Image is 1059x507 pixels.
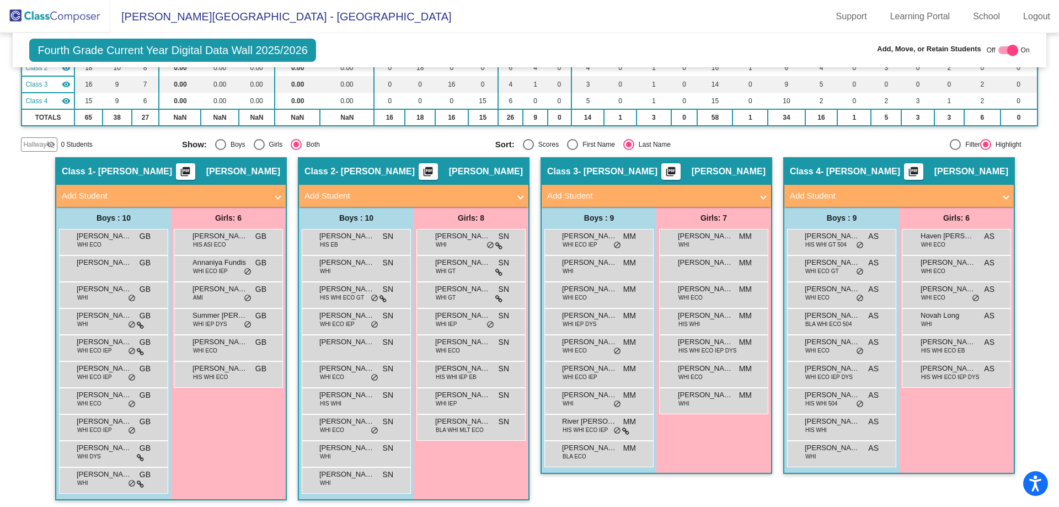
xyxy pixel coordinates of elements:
span: WHI ECO IEP [193,267,228,275]
td: 18 [405,109,435,126]
td: 1 [637,60,671,76]
span: [PERSON_NAME] [319,337,375,348]
span: AS [984,284,994,295]
span: WHI ECO [921,293,945,302]
span: MM [623,284,636,295]
td: 3 [934,109,964,126]
td: 0 [374,60,405,76]
td: 2 [871,93,901,109]
td: 0 [1001,93,1037,109]
span: SN [499,310,509,322]
td: 0 [1001,109,1037,126]
span: [PERSON_NAME] [319,257,375,268]
span: [PERSON_NAME] [77,257,132,268]
td: 26 [498,109,523,126]
span: WHI GT [436,293,456,302]
span: [PERSON_NAME] [192,284,248,295]
td: 10 [768,93,805,109]
span: WHI ECO IEP [320,320,355,328]
span: MM [623,257,636,269]
span: [PERSON_NAME] [435,284,490,295]
div: Filter [961,140,980,150]
span: WHI ECO IEP [563,241,597,249]
span: [PERSON_NAME] [319,310,375,321]
span: SN [383,310,393,322]
td: 0 [901,60,934,76]
span: [PERSON_NAME] [562,284,617,295]
mat-icon: picture_as_pdf [179,166,192,182]
span: AS [868,257,879,269]
span: Class 4 [790,166,821,177]
span: MM [739,231,752,242]
mat-expansion-panel-header: Add Student [542,185,771,207]
span: [PERSON_NAME] [192,231,248,242]
span: SN [499,284,509,295]
span: Hallway [23,140,46,150]
td: 18 [405,60,435,76]
a: Logout [1014,8,1059,25]
td: 6 [132,93,159,109]
td: TOTALS [22,109,74,126]
td: 0 [671,93,698,109]
span: [PERSON_NAME] [77,310,132,321]
span: [PERSON_NAME][GEOGRAPHIC_DATA] - [GEOGRAPHIC_DATA] [110,8,452,25]
span: - [PERSON_NAME] [578,166,657,177]
span: [PERSON_NAME] [319,231,375,242]
span: Haven [PERSON_NAME] [921,231,976,242]
td: 0 [548,93,571,109]
mat-panel-title: Add Student [547,190,752,202]
span: HIS WHI ECO GT [320,293,364,302]
span: SN [383,284,393,295]
span: do_not_disturb_alt [613,241,621,250]
td: 0.00 [320,60,374,76]
span: [PERSON_NAME] [678,257,733,268]
mat-panel-title: Add Student [62,190,267,202]
span: do_not_disturb_alt [371,321,378,329]
div: Boys : 10 [299,207,414,229]
td: 6 [498,60,523,76]
td: 0.00 [239,60,275,76]
td: NaN [320,109,374,126]
span: [PERSON_NAME] [77,231,132,242]
span: Class 1 [62,166,93,177]
td: 0.00 [275,76,320,93]
td: 5 [805,76,838,93]
td: Macey Myall - Myall [22,76,74,93]
td: 10 [103,60,132,76]
span: GB [255,284,266,295]
span: Class 2 [25,63,47,73]
span: AS [984,310,994,322]
a: School [964,8,1009,25]
span: WHI [77,320,88,328]
td: 0 [548,76,571,93]
span: [PERSON_NAME] [805,284,860,295]
mat-expansion-panel-header: Add Student [56,185,286,207]
td: 0.00 [275,60,320,76]
mat-panel-title: Add Student [790,190,995,202]
td: 5 [871,109,901,126]
td: 16 [374,109,405,126]
td: 15 [468,93,498,109]
span: AS [868,284,879,295]
mat-icon: picture_as_pdf [421,166,435,182]
td: 1 [637,93,671,109]
span: [PERSON_NAME] [192,337,248,348]
span: Summer [PERSON_NAME] [192,310,248,321]
span: [PERSON_NAME] [449,166,523,177]
mat-panel-title: Add Student [304,190,510,202]
td: 9 [523,109,547,126]
span: SN [499,231,509,242]
td: 8 [132,60,159,76]
span: GB [140,231,151,242]
td: 0 [468,76,498,93]
div: First Name [578,140,615,150]
td: 0 [405,93,435,109]
span: Class 2 [304,166,335,177]
td: 0 [901,76,934,93]
td: 3 [637,109,671,126]
span: WHI ECO [921,267,945,275]
span: HIS WHI GT 504 [805,241,847,249]
span: SN [383,337,393,348]
span: do_not_disturb_alt [486,321,494,329]
td: 0 [732,76,768,93]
